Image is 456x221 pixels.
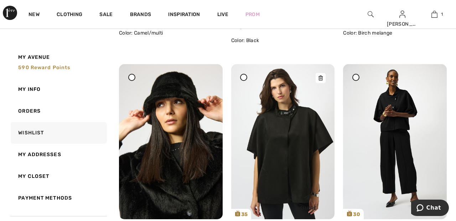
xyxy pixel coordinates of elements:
div: Color: Birch melange [343,29,447,37]
a: 35 [231,64,335,219]
div: [PERSON_NAME] [387,20,418,28]
img: My Info [399,10,405,19]
div: Color: Camel/multi [119,29,223,37]
a: 1 [419,10,450,19]
iframe: Opens a widget where you can chat to one of our agents [411,200,449,217]
img: joseph-ribkoff-pants-black_253123_1_8317_search.jpg [343,64,447,219]
a: Live [217,11,228,18]
div: Share [287,189,330,214]
a: Brands [130,11,151,19]
a: Clothing [57,11,82,19]
a: My Closet [9,165,107,187]
img: joseph-ribkoff-accessories-black_253975_2_f85b_search.jpg [119,64,223,219]
a: Sign In [399,11,405,17]
a: Wishlist [9,122,107,144]
img: joseph-ribkoff-jackets-blazers-black_253240_2_bd80_search.jpg [231,64,335,219]
span: Inspiration [168,11,200,19]
img: 1ère Avenue [3,6,17,20]
a: 30 [343,64,447,219]
a: My Addresses [9,144,107,165]
span: CA$ 265 [231,23,255,30]
span: 1 [441,11,443,17]
a: Prom [245,11,260,18]
a: Sale [99,11,113,19]
span: 590 Reward points [18,65,70,71]
img: My Bag [431,10,437,19]
span: My Avenue [18,53,50,61]
img: search the website [368,10,374,19]
div: Color: Black [231,37,335,44]
a: Payment Methods [9,187,107,209]
a: Orders [9,100,107,122]
a: New [28,11,40,19]
a: My Info [9,78,107,100]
